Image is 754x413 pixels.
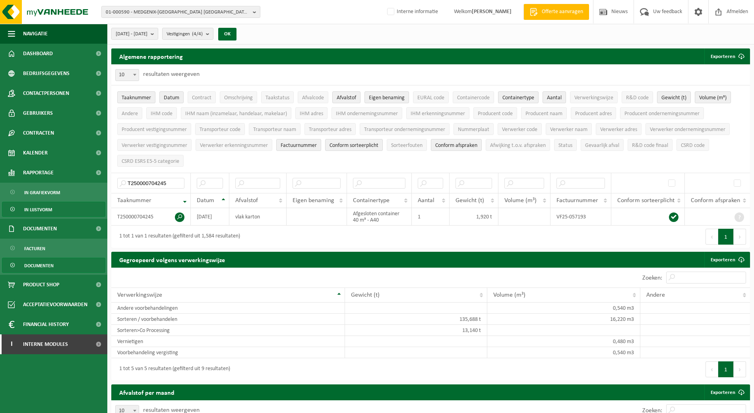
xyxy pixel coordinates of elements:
span: Afvalstof [235,197,258,204]
button: Verwerker adresVerwerker adres: Activate to sort [596,123,642,135]
td: Sorteren>Co Processing [111,325,345,336]
a: In lijstvorm [2,202,105,217]
button: Producent codeProducent code: Activate to sort [473,107,517,119]
span: Andere [122,111,138,117]
span: Producent vestigingsnummer [122,127,187,133]
span: R&D code [626,95,649,101]
span: Nummerplaat [458,127,489,133]
button: R&D codeR&amp;D code: Activate to sort [622,91,653,103]
span: Navigatie [23,24,48,44]
h2: Gegroepeerd volgens verwerkingswijze [111,252,233,267]
span: Conform sorteerplicht [617,197,675,204]
button: DatumDatum: Activate to sort [159,91,184,103]
span: Rapportage [23,163,54,183]
span: Containertype [502,95,534,101]
span: 01-000590 - MEDGENIX-[GEOGRAPHIC_DATA] [GEOGRAPHIC_DATA] - WEVELGEM [106,6,250,18]
span: Transporteur code [200,127,240,133]
button: AantalAantal: Activate to sort [543,91,566,103]
td: 1,920 t [450,208,498,226]
button: Vestigingen(4/4) [162,28,213,40]
span: Status [558,143,572,149]
span: Producent adres [575,111,612,117]
button: SorteerfoutenSorteerfouten: Activate to sort [387,139,427,151]
button: Previous [706,361,718,377]
span: Taaknummer [122,95,151,101]
button: TaaknummerTaaknummer: Activate to remove sorting [117,91,155,103]
span: Producent code [478,111,513,117]
span: Verwerker adres [600,127,637,133]
label: resultaten weergeven [143,71,200,77]
button: Exporteren [704,48,749,64]
td: VF25-057193 [550,208,611,226]
a: Exporteren [704,252,749,268]
button: Transporteur codeTransporteur code: Activate to sort [195,123,245,135]
button: Gevaarlijk afval : Activate to sort [581,139,624,151]
div: 1 tot 1 van 1 resultaten (gefilterd uit 1,584 resultaten) [115,230,240,244]
button: Next [734,229,746,245]
span: CSRD ESRS E5-5 categorie [122,158,179,164]
span: Verwerker vestigingsnummer [122,143,187,149]
span: Contactpersonen [23,83,69,103]
button: NummerplaatNummerplaat: Activate to sort [454,123,494,135]
button: [DATE] - [DATE] [111,28,158,40]
span: Factuurnummer [556,197,598,204]
td: 16,220 m3 [487,314,641,325]
button: TaakstatusTaakstatus: Activate to sort [261,91,294,103]
span: Contract [192,95,211,101]
span: Producent naam [525,111,562,117]
label: Zoeken: [642,275,662,281]
td: Voorbehandeling vergisting [111,347,345,358]
td: 0,540 m3 [487,303,641,314]
span: Dashboard [23,44,53,64]
span: Gebruikers [23,103,53,123]
span: Financial History [23,315,69,334]
button: ContractContract: Activate to sort [188,91,216,103]
td: 0,540 m3 [487,347,641,358]
span: Gewicht (t) [456,197,484,204]
span: Documenten [24,258,54,273]
td: 0,480 m3 [487,336,641,347]
span: Verwerkingswijze [574,95,613,101]
button: ContainercodeContainercode: Activate to sort [453,91,494,103]
div: 1 tot 5 van 5 resultaten (gefilterd uit 9 resultaten) [115,362,230,376]
button: Volume (m³)Volume (m³): Activate to sort [695,91,731,103]
button: AfvalcodeAfvalcode: Activate to sort [298,91,328,103]
button: IHM erkenningsnummerIHM erkenningsnummer: Activate to sort [406,107,469,119]
button: EURAL codeEURAL code: Activate to sort [413,91,449,103]
strong: [PERSON_NAME] [472,9,512,15]
span: IHM ondernemingsnummer [336,111,398,117]
button: Verwerker codeVerwerker code: Activate to sort [498,123,542,135]
span: Afvalstof [337,95,356,101]
span: Gevaarlijk afval [585,143,619,149]
span: CSRD code [681,143,705,149]
span: Conform sorteerplicht [330,143,378,149]
button: OK [218,28,236,41]
button: Next [734,361,746,377]
span: Volume (m³) [504,197,537,204]
span: Verwerker erkenningsnummer [200,143,268,149]
span: Product Shop [23,275,59,295]
button: Conform sorteerplicht : Activate to sort [325,139,383,151]
span: [DATE] - [DATE] [116,28,147,40]
span: Containercode [457,95,490,101]
button: Producent naamProducent naam: Activate to sort [521,107,567,119]
span: IHM erkenningsnummer [411,111,465,117]
span: Transporteur naam [253,127,296,133]
span: Factuurnummer [281,143,317,149]
span: 10 [116,69,139,81]
button: Verwerker vestigingsnummerVerwerker vestigingsnummer: Activate to sort [117,139,192,151]
span: IHM naam (inzamelaar, handelaar, makelaar) [185,111,287,117]
td: Afgesloten container 40 m³ - A40 [347,208,411,226]
span: I [8,334,15,354]
span: Offerte aanvragen [540,8,585,16]
button: Gewicht (t)Gewicht (t): Activate to sort [657,91,691,103]
h2: Afvalstof per maand [111,384,182,400]
button: FactuurnummerFactuurnummer: Activate to sort [276,139,321,151]
span: Taakstatus [266,95,289,101]
td: Sorteren / voorbehandelen [111,314,345,325]
a: Offerte aanvragen [523,4,589,20]
button: Verwerker ondernemingsnummerVerwerker ondernemingsnummer: Activate to sort [645,123,730,135]
button: Previous [706,229,718,245]
span: Conform afspraken [691,197,740,204]
span: Producent ondernemingsnummer [624,111,700,117]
